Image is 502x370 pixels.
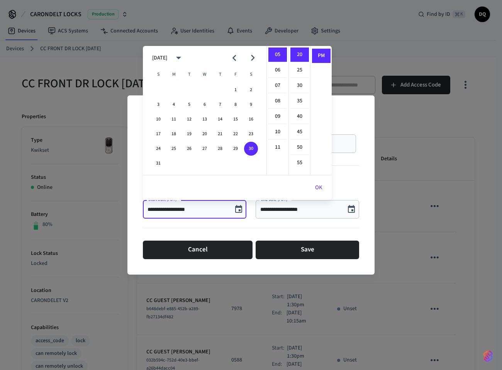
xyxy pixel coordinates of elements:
[267,46,288,175] ul: Select hours
[268,63,287,78] li: 6 hours
[213,98,227,112] button: 7
[290,94,309,109] li: 35 minutes
[244,142,258,156] button: 30
[170,49,188,67] button: calendar view is open, switch to year view
[244,67,258,82] span: Saturday
[268,78,287,93] li: 7 hours
[306,178,332,197] button: OK
[151,142,165,156] button: 24
[312,49,331,63] li: PM
[290,156,309,170] li: 55 minutes
[290,125,309,139] li: 45 minutes
[229,83,243,97] button: 1
[182,67,196,82] span: Tuesday
[198,67,212,82] span: Wednesday
[143,241,253,259] button: Cancel
[268,140,287,154] li: 11 hours
[268,48,287,62] li: 5 hours
[290,109,309,124] li: 40 minutes
[198,142,212,156] button: 27
[151,112,165,126] button: 10
[290,140,309,155] li: 50 minutes
[151,98,165,112] button: 3
[244,112,258,126] button: 16
[290,78,309,93] li: 30 minutes
[182,112,196,126] button: 12
[268,125,287,139] li: 10 hours
[288,46,310,175] ul: Select minutes
[483,350,493,362] img: SeamLogoGradient.69752ec5.svg
[229,98,243,112] button: 8
[231,202,246,217] button: Choose date, selected date is Aug 30, 2025
[213,67,227,82] span: Thursday
[198,98,212,112] button: 6
[268,109,287,124] li: 9 hours
[213,112,227,126] button: 14
[229,142,243,156] button: 29
[244,98,258,112] button: 9
[268,94,287,109] li: 8 hours
[213,127,227,141] button: 21
[151,67,165,82] span: Sunday
[182,98,196,112] button: 5
[182,127,196,141] button: 19
[290,48,309,62] li: 20 minutes
[344,202,359,217] button: Choose date, selected date is Aug 30, 2025
[151,127,165,141] button: 17
[167,112,181,126] button: 11
[244,49,262,67] button: Next month
[229,127,243,141] button: 22
[151,156,165,170] button: 31
[167,142,181,156] button: 25
[198,112,212,126] button: 13
[167,127,181,141] button: 18
[225,49,243,67] button: Previous month
[198,127,212,141] button: 20
[167,67,181,82] span: Monday
[256,241,359,259] button: Save
[244,83,258,97] button: 2
[229,112,243,126] button: 15
[167,98,181,112] button: 4
[182,142,196,156] button: 26
[244,127,258,141] button: 23
[310,46,332,175] ul: Select meridiem
[229,67,243,82] span: Friday
[152,54,167,62] div: [DATE]
[290,63,309,78] li: 25 minutes
[213,142,227,156] button: 28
